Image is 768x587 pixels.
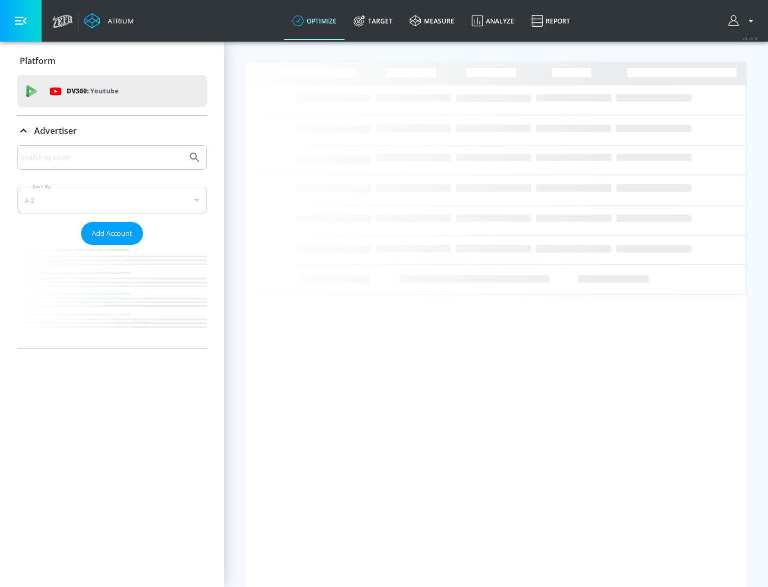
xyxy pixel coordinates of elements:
[345,2,401,40] a: Target
[21,150,183,164] input: Search by name
[17,116,207,146] div: Advertiser
[17,145,207,348] div: Advertiser
[17,245,207,348] nav: list of Advertiser
[17,46,207,76] div: Platform
[284,2,345,40] a: optimize
[34,125,77,137] p: Advertiser
[30,183,53,190] label: Sort By
[742,35,757,41] span: v 4.28.0
[17,75,207,107] div: DV360: Youtube
[103,16,134,26] div: Atrium
[84,13,134,29] a: Atrium
[523,2,579,40] a: Report
[81,222,143,245] button: Add Account
[463,2,523,40] a: Analyze
[67,85,118,97] p: DV360:
[92,227,132,240] span: Add Account
[20,55,55,67] p: Platform
[401,2,463,40] a: measure
[90,85,118,97] p: Youtube
[17,187,207,213] div: A-Z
